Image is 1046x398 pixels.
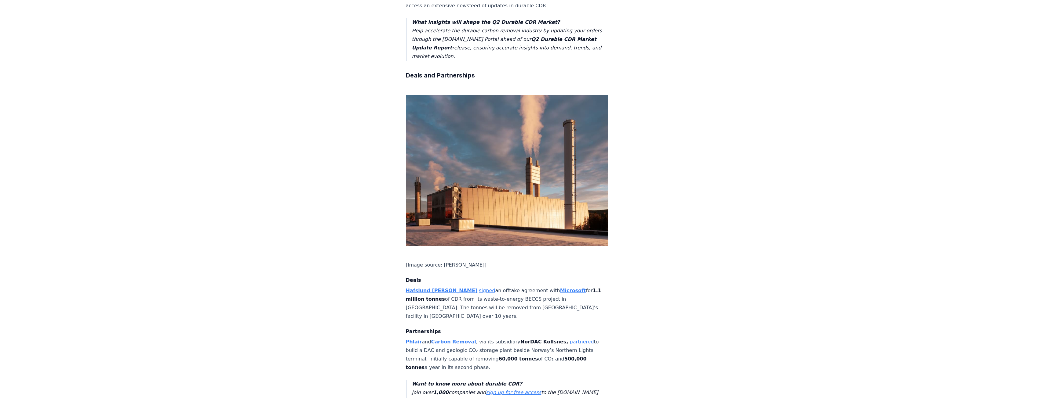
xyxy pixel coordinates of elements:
[406,288,478,293] a: Hafslund [PERSON_NAME]
[412,19,560,25] strong: What insights will shape the Q2 Durable CDR Market?
[406,338,608,372] p: and , via its subsidiary to build a DAC and geologic CO₂ storage plant beside Norway’s Northern L...
[412,36,596,51] strong: Q2 Durable CDR Market Update Report
[570,339,594,345] a: partnered
[499,356,538,362] strong: 60,000 tonnes
[406,286,608,321] p: an offtake agreement with for of CDR from its waste-to-energy BECCS project in [GEOGRAPHIC_DATA]....
[560,288,586,293] a: Microsoft
[412,381,522,387] strong: Want to know more about durable CDR?
[520,339,568,345] strong: NorDAC Kollsnes,
[433,389,449,395] strong: 1,000
[479,288,495,293] a: signed
[406,95,608,246] img: blog post image
[406,72,475,79] strong: Deals and Partnerships
[406,339,422,345] a: Phlair
[406,328,441,334] strong: Partnerships
[406,261,608,269] p: [Image source: [PERSON_NAME]]
[412,19,602,59] em: Help accelerate the durable carbon removal industry by updating your orders through the [DOMAIN_N...
[406,277,421,283] strong: Deals
[431,339,476,345] a: Carbon Removal
[486,389,541,395] a: sign up for free access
